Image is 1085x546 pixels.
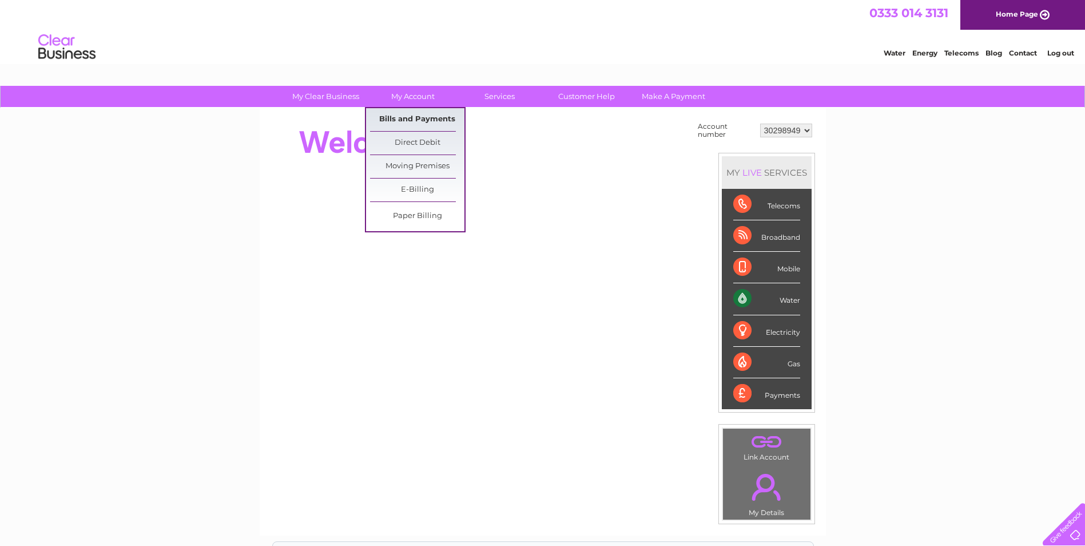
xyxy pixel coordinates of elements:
[370,108,464,131] a: Bills and Payments
[273,6,813,56] div: Clear Business is a trading name of Verastar Limited (registered in [GEOGRAPHIC_DATA] No. 3667643...
[733,252,800,283] div: Mobile
[279,86,373,107] a: My Clear Business
[726,432,808,452] a: .
[733,315,800,347] div: Electricity
[695,120,757,141] td: Account number
[370,155,464,178] a: Moving Premises
[539,86,634,107] a: Customer Help
[733,189,800,220] div: Telecoms
[985,49,1002,57] a: Blog
[370,132,464,155] a: Direct Debit
[452,86,547,107] a: Services
[722,428,811,464] td: Link Account
[733,347,800,378] div: Gas
[884,49,905,57] a: Water
[1047,49,1074,57] a: Log out
[370,179,464,201] a: E-Billing
[722,156,812,189] div: MY SERVICES
[740,167,764,178] div: LIVE
[733,378,800,409] div: Payments
[944,49,979,57] a: Telecoms
[912,49,937,57] a: Energy
[626,86,721,107] a: Make A Payment
[365,86,460,107] a: My Account
[733,283,800,315] div: Water
[869,6,948,20] a: 0333 014 3131
[38,30,96,65] img: logo.png
[370,205,464,228] a: Paper Billing
[1009,49,1037,57] a: Contact
[733,220,800,252] div: Broadband
[726,467,808,507] a: .
[722,464,811,520] td: My Details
